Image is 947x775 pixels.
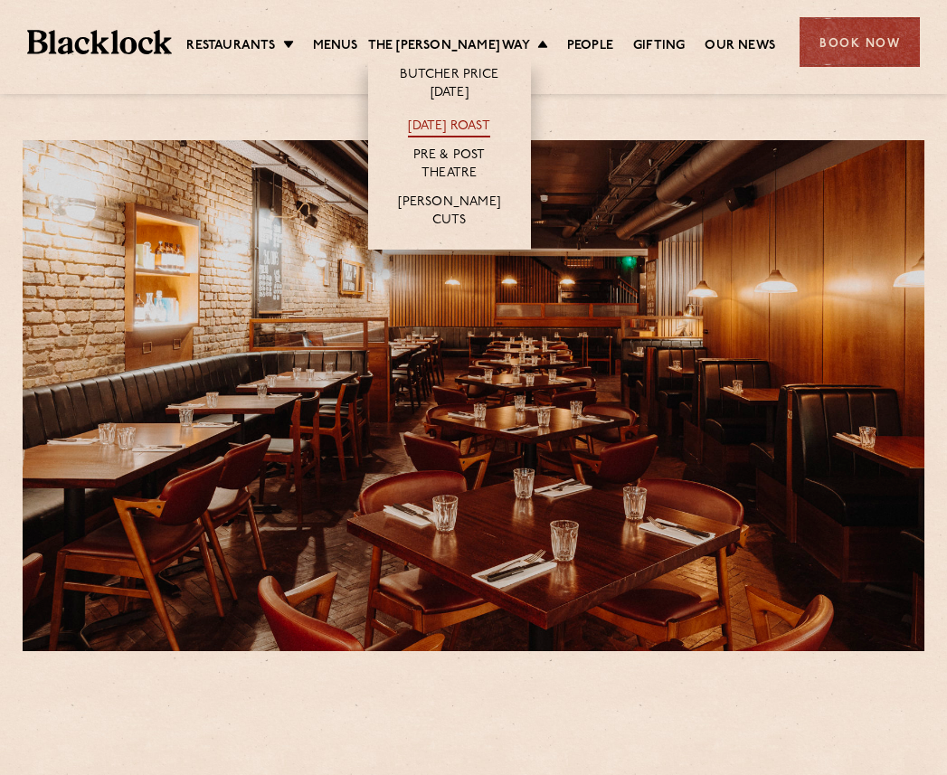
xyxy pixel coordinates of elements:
a: Pre & Post Theatre [386,146,513,184]
a: Gifting [633,37,685,57]
a: Menus [313,37,358,57]
div: Book Now [800,17,920,67]
a: People [567,37,613,57]
a: Restaurants [186,37,275,57]
a: Our News [705,37,775,57]
a: Butcher Price [DATE] [386,66,513,104]
img: BL_Textured_Logo-footer-cropped.svg [27,30,172,54]
a: [DATE] Roast [408,118,489,137]
a: [PERSON_NAME] Cuts [386,194,513,232]
a: The [PERSON_NAME] Way [368,37,530,57]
